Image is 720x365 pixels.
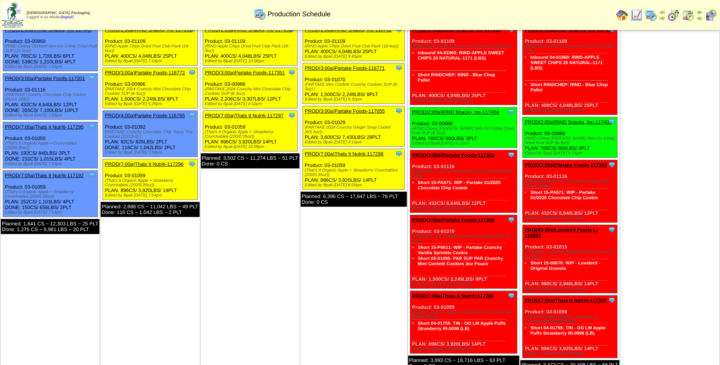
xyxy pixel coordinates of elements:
div: Edited by Bpali [DATE] 6:18pm [412,206,517,211]
div: (PARTAKE 2024 Crunchy Mini Chocolate Chip Cookies SUP (8-3oz)) [105,87,197,96]
div: Edited by Bpali [DATE] 7:54pm [105,150,197,155]
a: Short 15-PA671: WIP - Partake 01/2025 Chocolate Chip Cookie [530,190,598,200]
a: Short 15-P0611: WIP - Partake Crunchy Vanilla Sprinkle Cookie [418,245,503,255]
a: PROD(7:00a)Thats It Nutriti-117298 [305,151,383,157]
div: (That's It Organic Apple + Crunchables (200/0.35oz)) [5,141,98,150]
a: Short 05-01095: PAR SUP PAR Crunchy Mini Confetti Cookies 3oz Pouch [418,256,503,266]
div: Planned: 2,888 CS ~ 11,042 LBS ~ 49 PLT Done: 116 CS ~ 1,042 LBS ~ 2 PLT [101,202,199,217]
img: arrowright.gif [659,15,665,21]
div: Product: 03-01059 PLAN: 896CS / 3,920LBS / 14PLT [410,291,517,354]
a: Short 04-01755: TIN - OG LM Apple Puffs Strawberry RI-0098 (LB) [530,325,605,336]
img: Tooltip [507,108,515,116]
div: (Lovebird - Organic Original Protein Granola (6-8oz)) [525,250,617,259]
div: Product: 03-01070 PLAN: 1,500CS / 2,249LBS / 8PLT [302,63,405,104]
div: (That's It Organic Apple + Strawberry Crunchables (200/0.35oz)) [205,130,298,139]
div: Edited by Bpali [DATE] 5:26pm [105,102,197,106]
div: Edited by Bpali [DATE] 6:30pm [305,97,405,102]
div: (RIND Apple Chips Dried Fruit Club Pack (18-9oz)) [305,44,405,49]
a: PROD(7:00a)Thats It Nutriti-117295 [5,124,84,130]
div: Edited by Bpali [DATE] 7:55pm [5,162,98,166]
div: Product: 03-00860 PLAN: 765CS / 1,720LBS / 6PLT DONE: 538CS / 1,210LBS / 4PLT [3,25,98,71]
img: calendarinout.gif [682,9,694,21]
div: Product: 03-01070 PLAN: 1,500CS / 2,249LBS / 8PLT [410,215,517,289]
a: (logout) [61,15,74,19]
a: Inbound 04-01860: RIND-APPLE SWEET CHIPS 20 NATURAL-1171 (LBS) [418,50,504,61]
img: arrowleft.gif [659,9,665,15]
a: PROD(7:00a)Thats It Nutriti-117299 [412,293,494,299]
div: Product: 03-01116 PLAN: 432CS / 8,640LBS / 12PLT [523,160,618,223]
div: Edited by Bpali [DATE] 6:18pm [525,216,617,220]
div: (PARTAKE Crunchy Chocolate Chip Cookie (BULK 20lb)) [525,179,617,188]
div: Product: 03-01109 PLAN: 400CS / 4,048LBS / 25PLT [203,25,298,66]
div: (PARTAKE Crunchy Chocolate Chip Cookie (BULK 20lb)) [5,93,98,102]
div: (PARTAKE 2024 Crunchy Mini Chocolate Chip Cookies SUP (8-3oz)) [205,87,298,96]
div: Product: 03-00866 PLAN: 765CS / 860LBS / 3PLT [523,117,618,158]
a: Short 15-00670: WIP - Lovebird - Original Granola [530,260,600,271]
img: Tooltip [188,112,196,119]
div: (PARTAKE Crunchy Chocolate Chip Cookie (BULK 20lb)) [412,169,517,178]
div: Edited by Bpali [DATE] 6:02pm [525,351,617,356]
div: Product: 03-01109 PLAN: 400CS / 4,048LBS / 25PLT [103,25,198,66]
div: Planned: 6,396 CS ~ 17,647 LBS ~ 76 PLT Done: 0 CS [301,192,407,207]
div: Product: 03-01059 PLAN: 896CS / 3,920LBS / 14PLT [203,111,298,151]
div: (PARTAKE Crunchy Chocolate Chip Teeny Tiny Cookies (12/12oz) ) [105,130,197,139]
div: Planned: 3,502 CS ~ 11,274 LBS ~ 51 PLT Done: 0 CS [201,153,299,168]
div: Product: 03-00866 PLAN: 765CS / 860LBS / 3PLT [410,107,517,148]
div: Edited by Bpali [DATE] 4:15pm [412,141,517,146]
a: PROD(3:00a)Partake Foods-117302 [412,152,495,158]
div: Planned: 1,641 CS ~ 12,303 LBS ~ 25 PLT Done: 1,275 CS ~ 9,981 LBS ~ 20 PLT [1,219,99,234]
div: (RIND Apple Chips Dried Fruit Club Pack (18-9oz)) [105,44,197,53]
div: Edited by Bpali [DATE] 7:54pm [105,193,197,198]
div: (PARTAKE 2024 Crunchy Ginger Snap Cookie (6/5.5oz)) [305,125,405,134]
div: Edited by Bpali [DATE] 10:53am [525,286,617,291]
img: Tooltip [188,160,196,168]
img: arrowleft.gif [696,9,703,15]
div: Edited by Bpali [DATE] 6:02pm [205,102,298,106]
div: Edited by Bpali [DATE] 4:10pm [305,140,405,145]
a: Short 15-PA671: WIP - Partake 01/2025 Chocolate Chip Cookie [418,180,501,190]
img: Tooltip [88,123,96,131]
div: (That's It Organic Apple + Strawberry Crunchables (200/0.35oz)) [5,190,98,199]
img: Tooltip [507,292,515,299]
a: PROD(3:00a)Partake Foods-117303 [525,162,607,168]
div: Product: 03-00986 PLAN: 1,500CS / 2,249LBS / 8PLT [103,68,198,109]
div: Edited by Bpali [DATE] 7:55pm [5,65,98,69]
a: PROD(7:00a)Thats It Nutriti-117300 [525,297,606,303]
a: PROD(3:00a)Partake Foods-117350 [412,217,495,223]
div: Edited by Bpali [DATE] 7:55pm [5,113,98,118]
span: [DEMOGRAPHIC_DATA] Packaging [27,11,90,15]
a: PROD(5:00a)Lovebird Foods L-116897 [525,227,598,238]
div: Product: 03-01109 PLAN: 400CS / 4,048LBS / 25PLT [523,25,618,115]
img: calendarblend.gif [668,9,680,21]
div: Edited by Bpali [DATE] 7:54pm [105,59,197,63]
a: PROD(3:00a)Partake Foods-116771 [305,65,385,71]
img: Tooltip [608,296,616,304]
a: PROD(7:05a)Thats It Nutriti-117192 [5,173,84,178]
div: (RIND-Chewy [PERSON_NAME] Skin-On 3-Way Dried Fruit SUP (6-3oz)) [412,126,517,135]
div: (RIND-Chewy Orchard Skin-On 3-Way Dried Fruit SUP (12-3oz)) [5,44,98,53]
a: Short RiNDCHEP: RIND - Blue Chep Pallet [418,72,495,83]
div: (RIND Apple Chips Dried Fruit Club Pack (18-9oz)) [205,44,298,53]
img: Tooltip [395,107,403,115]
a: PROD(2:00a)RIND Snacks, Inc-117404 [412,109,499,115]
div: Edited by Bpali [DATE] 10:08pm [205,59,298,63]
span: Logged in as Mfuller [27,11,90,19]
img: calendarprod.gif [254,8,266,20]
img: arrowright.gif [696,15,703,21]
img: home.gif [616,9,628,21]
a: PROD(3:00a)Partake Foods-117351 [205,70,285,76]
div: (RIND Apple Chips Dried Fruit Club Pack (18-9oz)) [412,44,517,49]
div: (RIND Apple Chips Dried Fruit Club Pack (18-9oz)) [525,44,617,53]
div: Product: 03-01059 PLAN: 896CS / 3,920LBS / 14PLT [103,159,198,200]
img: Tooltip [288,112,296,119]
img: Tooltip [608,118,616,126]
img: Tooltip [395,150,403,157]
div: Edited by Bpali [DATE] 6:30pm [412,282,517,286]
div: Edited by Bpali [DATE] 10:08pm [205,145,298,149]
div: Product: 03-01059 PLAN: 896CS / 3,920LBS / 14PLT [523,296,618,358]
a: PROD(2:00a)RIND Snacks, Inc-117405 [525,119,611,125]
div: Edited by Bpali [DATE] 7:54pm [5,210,98,215]
img: Tooltip [188,69,196,76]
div: Product: 03-01092 PLAN: 92CS / 826LBS / 2PLT DONE: 116CS / 1,042LBS / 2PLT [103,111,198,157]
div: (PARTAKE Mini Confetti Crunchy Cookies SUP (8‐3oz) ) [305,82,405,91]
